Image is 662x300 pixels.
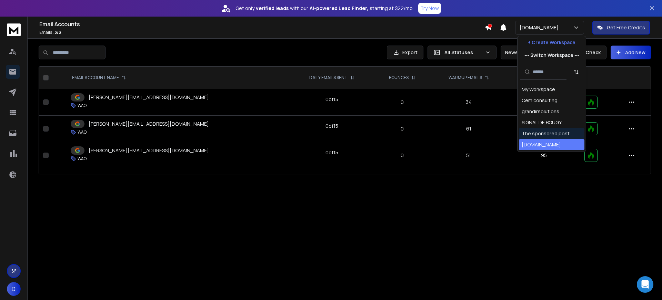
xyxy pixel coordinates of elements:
[389,75,409,80] p: BOUNCES
[522,119,562,126] div: SIGNAL DE BOUGY
[522,130,570,137] div: The sponsored post
[501,46,545,59] button: Newest
[524,52,579,59] p: --- Switch Workspace ---
[39,20,485,28] h1: Email Accounts
[39,30,485,35] p: Emails :
[78,156,87,162] p: WAO
[54,29,61,35] span: 3 / 3
[89,147,209,154] p: [PERSON_NAME][EMAIL_ADDRESS][DOMAIN_NAME]
[89,94,209,101] p: [PERSON_NAME][EMAIL_ADDRESS][DOMAIN_NAME]
[607,24,645,31] p: Get Free Credits
[378,152,426,159] p: 0
[522,86,555,93] div: My Workspace
[520,24,561,31] p: [DOMAIN_NAME]
[235,5,413,12] p: Get only with our starting at $22/mo
[522,141,561,148] div: [DOMAIN_NAME]
[325,149,338,156] div: 0 of 15
[430,89,507,116] td: 34
[78,103,87,108] p: WAO
[378,99,426,106] p: 0
[7,23,21,36] img: logo
[430,142,507,169] td: 51
[309,75,348,80] p: DAILY EMAILS SENT
[89,120,209,127] p: [PERSON_NAME][EMAIL_ADDRESS][DOMAIN_NAME]
[522,97,558,104] div: Cem consulting
[444,49,482,56] p: All Statuses
[528,39,575,46] p: + Create Workspace
[7,282,21,296] button: D
[592,21,650,35] button: Get Free Credits
[430,116,507,142] td: 61
[611,46,651,59] button: Add New
[418,3,441,14] button: Try Now
[78,129,87,135] p: WAO
[507,116,580,142] td: 95
[569,65,583,79] button: Sort by Sort A-Z
[507,142,580,169] td: 95
[256,5,289,12] strong: verified leads
[325,96,338,103] div: 0 of 15
[325,123,338,129] div: 0 of 15
[518,36,586,49] button: + Create Workspace
[637,276,653,293] div: Open Intercom Messenger
[310,5,368,12] strong: AI-powered Lead Finder,
[522,108,559,115] div: grandirsolutions
[387,46,423,59] button: Export
[420,5,439,12] p: Try Now
[72,75,126,80] div: EMAIL ACCOUNT NAME
[378,125,426,132] p: 0
[507,89,580,116] td: 95
[449,75,482,80] p: WARMUP EMAILS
